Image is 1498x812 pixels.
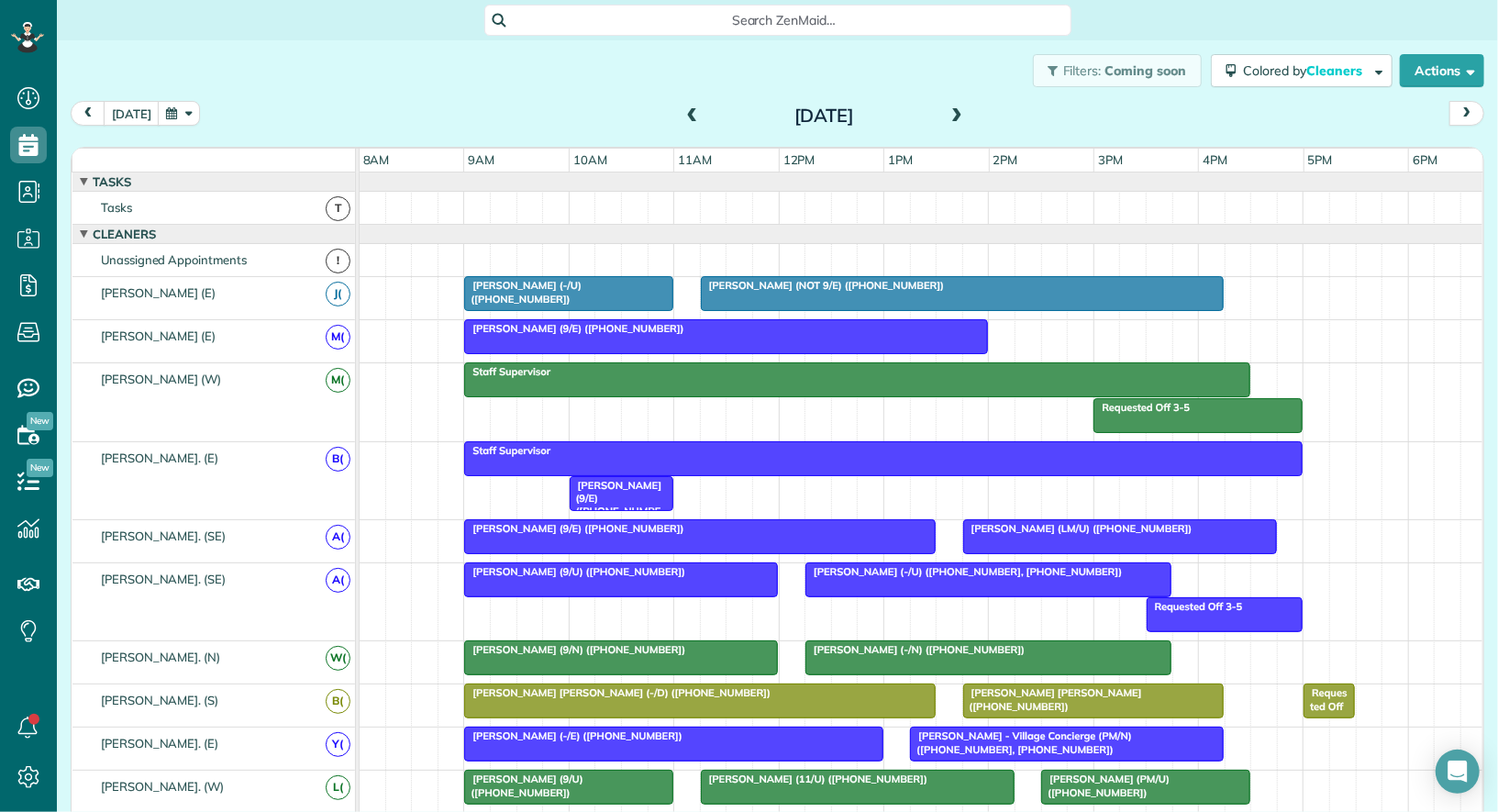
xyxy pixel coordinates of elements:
span: Filters: [1063,62,1102,79]
span: Coming soon [1104,62,1187,79]
span: [PERSON_NAME] - Village Concierge (PM/N) ([PHONE_NUMBER], [PHONE_NUMBER]) [909,729,1132,755]
span: [PERSON_NAME] (NOT 9/E) ([PHONE_NUMBER]) [700,279,946,292]
span: [PERSON_NAME]. (E) [97,450,222,465]
span: Requested Off 3-5 [1093,401,1191,414]
span: Requested Off [1303,686,1347,712]
span: 12pm [780,152,819,167]
span: Tasks [89,174,135,189]
button: next [1449,101,1484,126]
span: [PERSON_NAME] (W) [97,372,225,386]
span: [PERSON_NAME]. (S) [97,693,222,707]
span: [PERSON_NAME]. (N) [97,650,224,664]
span: Cleaners [89,227,160,241]
span: [PERSON_NAME] [PERSON_NAME] (-/D) ([PHONE_NUMBER]) [463,686,771,699]
span: [PERSON_NAME] [PERSON_NAME] ([PHONE_NUMBER]) [962,686,1142,712]
h2: [DATE] [710,106,939,126]
span: Requested Off 3-5 [1146,600,1244,613]
span: 4pm [1199,152,1231,167]
span: 3pm [1094,152,1126,167]
span: [PERSON_NAME] (11/U) ([PHONE_NUMBER]) [700,773,928,785]
span: L( [326,775,350,800]
span: [PERSON_NAME]. (SE) [97,528,229,543]
span: 8am [360,152,394,167]
span: Y( [326,732,350,757]
span: Colored by [1243,62,1369,79]
span: ! [326,249,350,273]
span: 2pm [990,152,1022,167]
span: J( [326,282,350,306]
span: [PERSON_NAME] (E) [97,285,219,300]
span: New [27,459,53,477]
button: Actions [1400,54,1484,87]
span: Tasks [97,200,136,215]
span: [PERSON_NAME] (LM/U) ([PHONE_NUMBER]) [962,522,1193,535]
span: 5pm [1304,152,1337,167]
span: New [27,412,53,430]
span: [PERSON_NAME] (PM/U) ([PHONE_NUMBER]) [1040,773,1170,798]
span: 6pm [1409,152,1441,167]
span: [PERSON_NAME] (-/E) ([PHONE_NUMBER]) [463,729,683,742]
span: [PERSON_NAME] (E) [97,328,219,343]
span: M( [326,368,350,393]
button: prev [71,101,105,126]
span: [PERSON_NAME]. (SE) [97,572,229,586]
span: A( [326,568,350,593]
div: Open Intercom Messenger [1436,750,1480,794]
span: 11am [674,152,716,167]
span: [PERSON_NAME] (-/U) ([PHONE_NUMBER]) [463,279,582,305]
span: M( [326,325,350,350]
span: 1pm [884,152,916,167]
button: Colored byCleaners [1211,54,1393,87]
span: 10am [570,152,611,167]
span: A( [326,525,350,550]
span: [PERSON_NAME] (9/U) ([PHONE_NUMBER]) [463,565,686,578]
span: Cleaners [1306,62,1365,79]
span: [PERSON_NAME] (9/E) ([PHONE_NUMBER]) [463,522,684,535]
span: Unassigned Appointments [97,252,250,267]
span: 9am [464,152,498,167]
span: T [326,196,350,221]
span: [PERSON_NAME] (9/E) ([PHONE_NUMBER]) [463,322,684,335]
span: [PERSON_NAME] (9/N) ([PHONE_NUMBER]) [463,643,686,656]
span: W( [326,646,350,671]
span: [PERSON_NAME]. (W) [97,779,227,794]
span: B( [326,447,350,472]
span: Staff Supervisor [463,444,551,457]
span: [PERSON_NAME] (9/E) ([PHONE_NUMBER]) [569,479,662,531]
span: [PERSON_NAME]. (E) [97,736,222,751]
button: [DATE] [104,101,160,126]
span: [PERSON_NAME] (-/U) ([PHONE_NUMBER], [PHONE_NUMBER]) [804,565,1123,578]
span: [PERSON_NAME] (-/N) ([PHONE_NUMBER]) [804,643,1026,656]
span: [PERSON_NAME] (9/U) ([PHONE_NUMBER]) [463,773,583,798]
span: Staff Supervisor [463,365,551,378]
span: B( [326,689,350,714]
